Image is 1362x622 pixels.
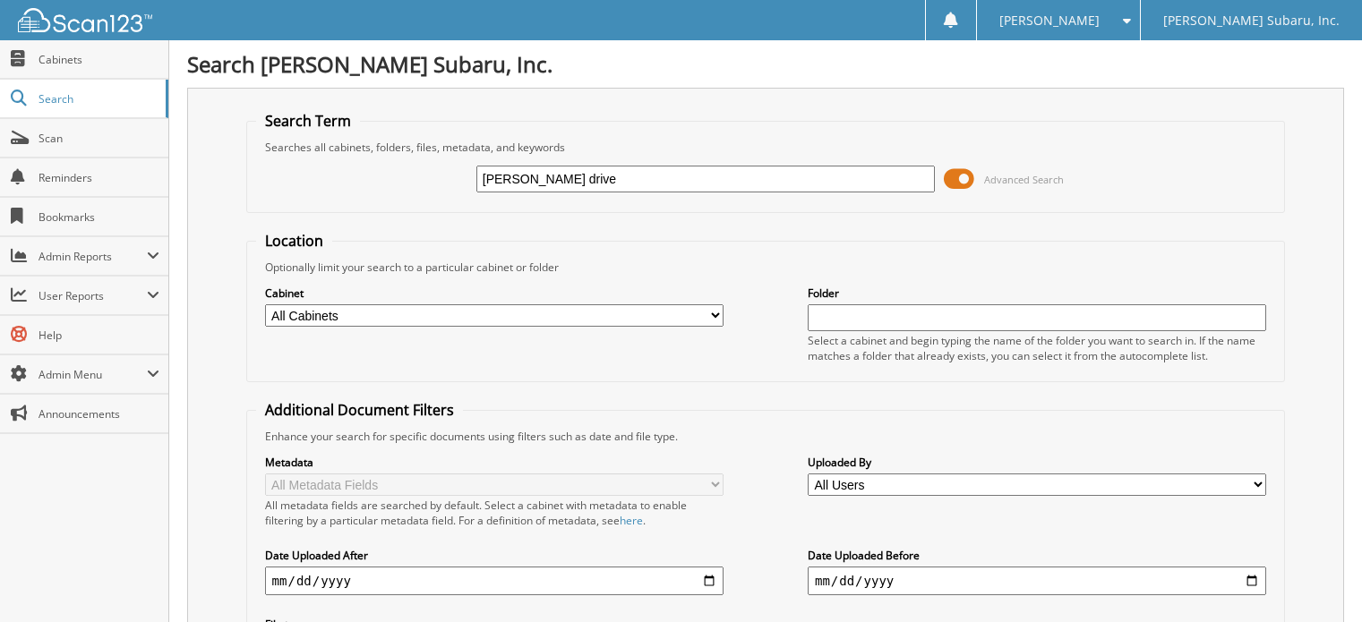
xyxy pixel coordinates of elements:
[256,260,1276,275] div: Optionally limit your search to a particular cabinet or folder
[187,49,1344,79] h1: Search [PERSON_NAME] Subaru, Inc.
[39,209,159,225] span: Bookmarks
[808,285,1266,301] label: Folder
[256,140,1276,155] div: Searches all cabinets, folders, files, metadata, and keywords
[18,8,152,32] img: scan123-logo-white.svg
[39,249,147,264] span: Admin Reports
[265,548,724,563] label: Date Uploaded After
[39,406,159,422] span: Announcements
[265,567,724,595] input: start
[39,328,159,343] span: Help
[39,91,157,107] span: Search
[39,367,147,382] span: Admin Menu
[999,15,1100,26] span: [PERSON_NAME]
[808,548,1266,563] label: Date Uploaded Before
[256,231,332,251] legend: Location
[256,400,463,420] legend: Additional Document Filters
[256,111,360,131] legend: Search Term
[39,288,147,303] span: User Reports
[39,52,159,67] span: Cabinets
[1163,15,1340,26] span: [PERSON_NAME] Subaru, Inc.
[39,170,159,185] span: Reminders
[265,455,724,470] label: Metadata
[808,333,1266,363] div: Select a cabinet and begin typing the name of the folder you want to search in. If the name match...
[39,131,159,146] span: Scan
[984,173,1064,186] span: Advanced Search
[265,285,724,301] label: Cabinet
[620,513,643,528] a: here
[808,455,1266,470] label: Uploaded By
[265,498,724,528] div: All metadata fields are searched by default. Select a cabinet with metadata to enable filtering b...
[808,567,1266,595] input: end
[256,429,1276,444] div: Enhance your search for specific documents using filters such as date and file type.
